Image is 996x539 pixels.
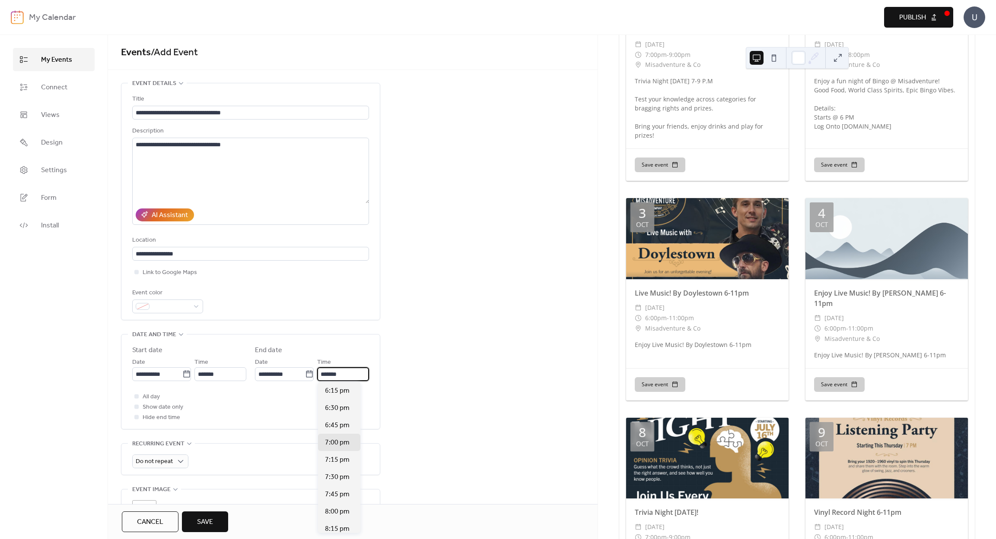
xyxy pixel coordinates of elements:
div: 4 [818,207,825,220]
span: Hide end time [143,413,180,423]
span: Misadventure & Co [824,60,880,70]
span: 7:45 pm [325,489,350,500]
span: Views [41,110,60,120]
div: Event color [132,288,201,298]
span: 6:45 pm [325,420,350,431]
span: 7:00pm [645,50,667,60]
div: Vinyl Record Night 6-11pm [805,507,968,517]
span: Show date only [143,402,183,413]
span: Design [41,138,63,148]
span: Do not repeat [136,456,173,467]
span: - [667,313,669,323]
div: Trivia Night [DATE]! [626,507,789,517]
div: ​ [635,313,642,323]
b: My Calendar [29,9,76,26]
span: 9:00pm [669,50,691,60]
span: 7:30 pm [325,472,350,482]
a: Form [13,186,95,209]
span: Cancel [137,517,163,527]
div: Enjoy a fun night of Bingo @ Misadventure! Good Food, World Class Spirits, Epic Bingo Vibes. Deta... [805,76,968,131]
span: Misadventure & Co [645,60,700,70]
button: Save event [635,377,685,392]
span: 6:15 pm [325,386,350,396]
div: ​ [635,303,642,313]
button: Save event [814,158,865,172]
div: ​ [635,50,642,60]
div: Description [132,126,367,136]
span: Form [41,193,57,203]
span: 6:00pm [645,313,667,323]
button: Save [182,511,228,532]
span: [DATE] [645,522,665,532]
span: Publish [899,13,926,23]
div: Enjoy Live Music! By [PERSON_NAME] 6-11pm [805,288,968,309]
span: Recurring event [132,439,185,449]
span: Save [197,517,213,527]
div: End date [255,345,282,356]
button: Cancel [122,511,178,532]
div: Location [132,235,367,246]
button: AI Assistant [136,208,194,221]
span: [DATE] [824,313,844,323]
div: ​ [814,313,821,323]
a: Design [13,131,95,154]
div: Enjoy Live Music! By [PERSON_NAME] 6-11pm [805,350,968,359]
a: Connect [13,76,95,99]
span: Time [194,357,208,368]
div: ​ [814,334,821,344]
span: 7:00 pm [325,438,350,448]
div: ​ [814,522,821,532]
button: Save event [635,158,685,172]
span: 11:00pm [669,313,694,323]
div: ​ [635,60,642,70]
a: Events [121,43,151,62]
div: AI Assistant [152,210,188,221]
span: 8:15 pm [325,524,350,534]
span: Event image [132,485,171,495]
button: Publish [884,7,953,28]
div: Oct [636,441,649,447]
span: Connect [41,82,67,93]
span: 7:15 pm [325,455,350,465]
span: - [846,323,848,334]
div: ​ [635,323,642,334]
div: Live Music! By Doylestown 6-11pm [626,288,789,298]
span: Misadventure & Co [824,334,880,344]
span: Time [317,357,331,368]
div: Trivia Night [DATE] 7-9 P.M Test your knowledge across categories for bragging rights and prizes.... [626,76,789,140]
span: [DATE] [824,39,844,50]
div: Oct [636,221,649,228]
span: Misadventure & Co [645,323,700,334]
a: Views [13,103,95,126]
div: ​ [635,522,642,532]
span: [DATE] [645,39,665,50]
span: [DATE] [824,522,844,532]
span: 11:00pm [848,323,873,334]
div: 3 [639,207,646,220]
span: [DATE] [645,303,665,313]
span: - [667,50,669,60]
a: Settings [13,158,95,182]
div: Start date [132,345,162,356]
div: U [964,6,985,28]
span: Install [41,221,59,231]
img: logo [11,10,24,24]
span: My Events [41,55,72,65]
div: 8 [639,426,646,439]
div: ​ [635,39,642,50]
span: Link to Google Maps [143,268,197,278]
div: Title [132,94,367,104]
a: My Events [13,48,95,71]
div: Oct [815,441,828,447]
span: Date [255,357,268,368]
span: / Add Event [151,43,198,62]
div: ​ [814,39,821,50]
div: Oct [815,221,828,228]
a: Install [13,214,95,237]
span: 8:00pm [848,50,870,60]
span: Date and time [132,330,176,340]
span: 6:00pm [824,323,846,334]
span: Date [132,357,145,368]
div: ; [132,500,156,524]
